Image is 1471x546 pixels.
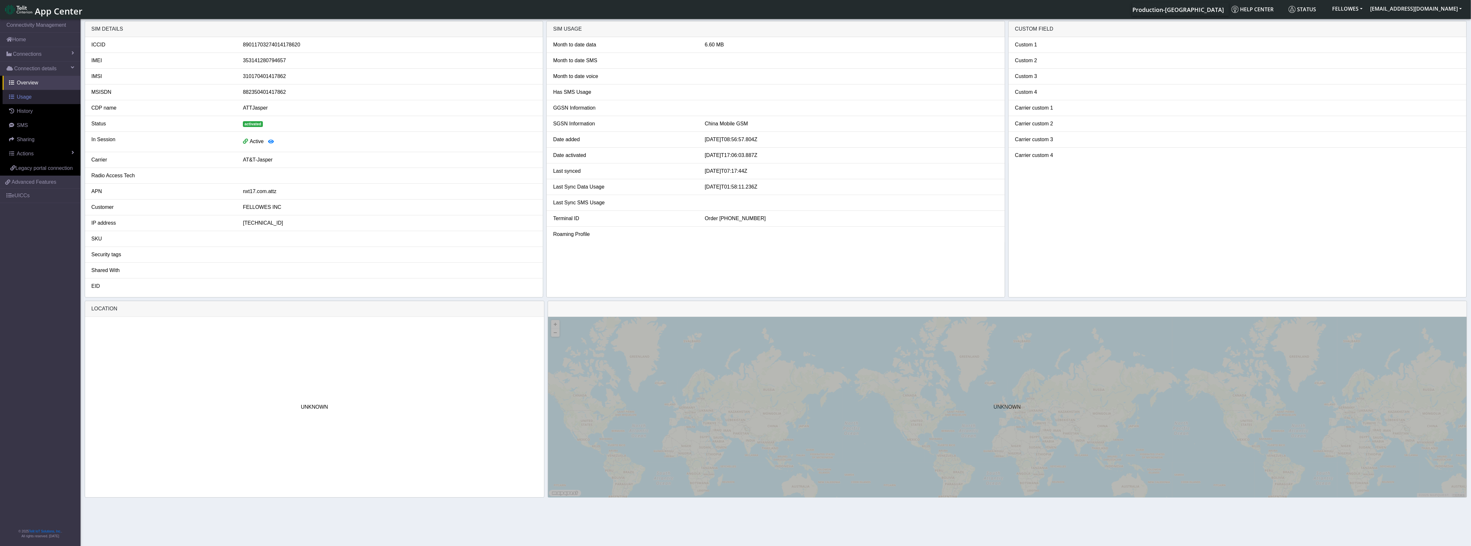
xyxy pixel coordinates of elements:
button: [EMAIL_ADDRESS][DOMAIN_NAME] [1367,3,1466,15]
div: Carrier custom 3 [1010,136,1162,143]
span: Connections [13,50,42,58]
div: Last synced [548,167,700,175]
a: History [3,104,81,118]
div: ATTJasper [238,104,541,112]
button: View session details [264,136,278,148]
a: Overview [3,76,81,90]
span: SMS [17,122,28,128]
div: Month to date data [548,41,700,49]
a: Your current platform instance [1132,3,1224,16]
span: Sharing [17,137,34,142]
div: [TECHNICAL_ID] [238,219,541,227]
div: AT&T-Jasper [238,156,541,164]
div: IMSI [87,73,238,80]
div: 6.60 MB [700,41,1003,49]
div: IP address [87,219,238,227]
span: Help center [1232,6,1274,13]
div: Terminal ID [548,215,700,222]
div: Radio Access Tech [87,172,238,180]
span: Actions [17,151,34,156]
div: Month to date voice [548,73,700,80]
div: In Session [87,136,238,148]
div: MSISDN [87,88,238,96]
a: SMS [3,118,81,132]
span: UNKNOWN [994,403,1021,411]
a: Sharing [3,132,81,147]
div: IMEI [87,57,238,64]
button: FELLOWES [1329,3,1367,15]
span: Active [250,139,264,144]
div: nxt17.com.attz [238,188,541,195]
span: Advanced Features [12,178,56,186]
div: SIM details [85,21,543,37]
span: App Center [35,5,82,17]
span: History [17,108,33,114]
img: knowledge.svg [1232,6,1239,13]
div: Security tags [87,251,238,258]
span: Legacy portal connection [15,165,73,171]
div: Order [PHONE_NUMBER] [700,215,1003,222]
div: 89011703274014178620 [238,41,541,49]
div: [DATE]T08:56:57.804Z [700,136,1003,143]
div: 310170401417862 [238,73,541,80]
span: Usage [17,94,32,100]
div: CDP name [87,104,238,112]
div: Has SMS Usage [548,88,700,96]
div: SGSN Information [548,120,700,128]
div: GGSN Information [548,104,700,112]
div: Date activated [548,151,700,159]
div: EID [87,282,238,290]
img: status.svg [1289,6,1296,13]
div: Shared With [87,267,238,274]
div: China Mobile GSM [700,120,1003,128]
a: App Center [5,3,82,16]
a: Help center [1229,3,1286,16]
span: Status [1289,6,1316,13]
div: Status [87,120,238,128]
span: activated [243,121,263,127]
div: Carrier [87,156,238,164]
div: Custom 2 [1010,57,1162,64]
div: Last Sync SMS Usage [548,199,700,207]
div: Custom 3 [1010,73,1162,80]
span: UNKNOWN [301,403,328,411]
div: Carrier custom 4 [1010,151,1162,159]
div: Custom field [1009,21,1467,37]
div: 882350401417862 [238,88,541,96]
div: Last Sync Data Usage [548,183,700,191]
div: SIM usage [547,21,1005,37]
span: Overview [17,80,38,85]
a: Actions [3,147,81,161]
div: Custom 1 [1010,41,1162,49]
div: LOCATION [85,301,544,317]
span: Connection details [14,65,57,73]
div: [DATE]T07:17:44Z [700,167,1003,175]
a: Status [1286,3,1329,16]
div: Carrier custom 2 [1010,120,1162,128]
a: Telit IoT Solutions, Inc. [29,530,61,533]
a: Usage [3,90,81,104]
img: logo-telit-cinterion-gw-new.png [5,5,32,15]
div: Date added [548,136,700,143]
div: Customer [87,203,238,211]
div: ICCID [87,41,238,49]
div: APN [87,188,238,195]
span: Production-[GEOGRAPHIC_DATA] [1133,6,1224,14]
div: Roaming Profile [548,230,700,238]
div: Custom 4 [1010,88,1162,96]
div: SKU [87,235,238,243]
div: Month to date SMS [548,57,700,64]
div: [DATE]T17:06:03.887Z [700,151,1003,159]
div: 353141280794657 [238,57,541,64]
div: [DATE]T01:58:11.236Z [700,183,1003,191]
div: Carrier custom 1 [1010,104,1162,112]
div: FELLOWES INC [238,203,541,211]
